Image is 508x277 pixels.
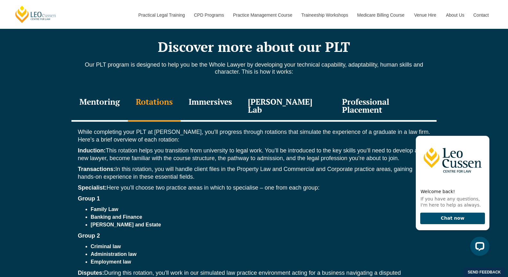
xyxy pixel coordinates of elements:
[71,91,128,122] div: Mentoring
[91,222,161,227] strong: [PERSON_NAME] and Estate
[78,128,430,143] p: While completing your PLT at [PERSON_NAME], you’ll progress through rotations that simulate the e...
[91,244,121,249] strong: Criminal law
[78,195,100,202] strong: Group 1
[128,91,181,122] div: Rotations
[71,39,437,55] h2: Discover more about our PLT
[14,5,57,23] a: [PERSON_NAME] Centre for Law
[228,1,297,29] a: Practice Management Course
[469,1,494,29] a: Contact
[91,251,136,257] strong: Administration law
[78,232,100,239] strong: Group 2
[78,270,104,276] strong: Disputes:
[91,207,118,212] strong: Family Law
[78,147,106,154] strong: Induction:
[411,124,492,261] iframe: LiveChat chat widget
[181,91,240,122] div: Immersives
[78,166,115,172] strong: Transactions:
[334,91,437,122] div: Professional Placement
[352,1,409,29] a: Medicare Billing Course
[78,147,430,162] p: This rotation helps you transition from university to legal work. You’ll be introduced to the key...
[78,165,430,181] p: In this rotation, you will handle client files in the Property Law and Commercial and Corporate p...
[91,259,131,265] strong: Employment law
[78,184,107,191] strong: Specialist:
[240,91,334,122] div: [PERSON_NAME] Lab
[134,1,189,29] a: Practical Legal Training
[189,1,228,29] a: CPD Programs
[71,61,437,75] p: Our PLT program is designed to help you be the Whole Lawyer by developing your technical capabili...
[91,214,142,220] strong: Banking and Finance
[78,184,430,191] p: Here you’ll choose two practice areas in which to specialise – one from each group:
[297,1,352,29] a: Traineeship Workshops
[409,1,441,29] a: Venue Hire
[441,1,469,29] a: About Us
